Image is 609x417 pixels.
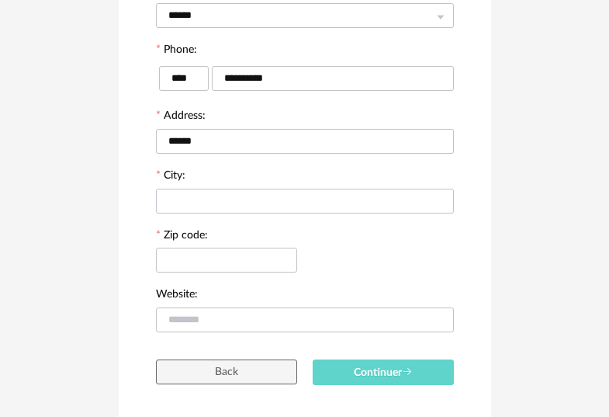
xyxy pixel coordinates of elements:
span: Continuer [354,367,413,378]
span: Back [215,367,238,377]
label: City: [156,170,185,184]
button: Continuer [313,360,454,385]
button: Back [156,360,297,384]
label: Address: [156,110,206,124]
label: Zip code: [156,230,208,244]
label: Phone: [156,44,197,58]
label: Website: [156,289,198,303]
